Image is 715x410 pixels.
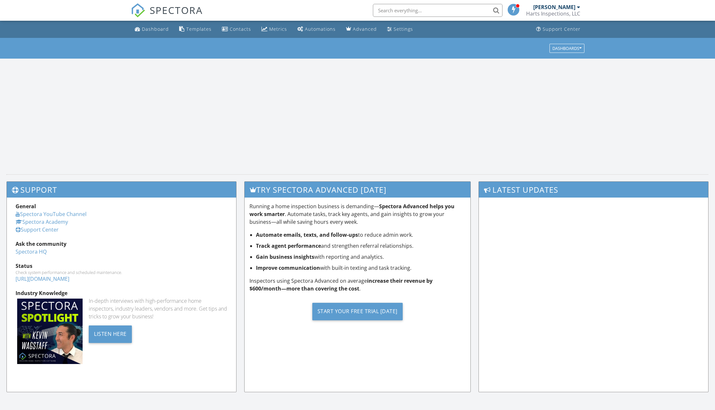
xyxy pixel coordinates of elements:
[16,248,47,255] a: Spectora HQ
[385,23,416,35] a: Settings
[150,3,203,17] span: SPECTORA
[256,242,321,249] strong: Track agent performance
[89,297,227,320] div: In-depth interviews with high-performance home inspectors, industry leaders, vendors and more. Ge...
[249,277,432,292] strong: increase their revenue by $600/month—more than covering the cost
[256,242,465,250] li: and strengthen referral relationships.
[131,9,203,22] a: SPECTORA
[16,218,68,225] a: Spectora Academy
[295,23,338,35] a: Automations (Basic)
[16,289,227,297] div: Industry Knowledge
[142,26,169,32] div: Dashboard
[249,277,465,292] p: Inspectors using Spectora Advanced on average .
[177,23,214,35] a: Templates
[17,299,83,364] img: Spectoraspolightmain
[219,23,254,35] a: Contacts
[16,226,59,233] a: Support Center
[16,240,227,248] div: Ask the community
[269,26,287,32] div: Metrics
[16,270,227,275] div: Check system performance and scheduled maintenance.
[305,26,336,32] div: Automations
[549,44,584,53] button: Dashboards
[230,26,251,32] div: Contacts
[16,203,36,210] strong: General
[552,46,582,51] div: Dashboards
[7,182,236,198] h3: Support
[256,231,358,238] strong: Automate emails, texts, and follow-ups
[373,4,502,17] input: Search everything...
[312,303,403,320] div: Start Your Free Trial [DATE]
[16,275,69,282] a: [URL][DOMAIN_NAME]
[534,23,583,35] a: Support Center
[353,26,377,32] div: Advanced
[256,264,320,271] strong: Improve communication
[249,202,465,226] p: Running a home inspection business is demanding— . Automate tasks, track key agents, and gain ins...
[394,26,413,32] div: Settings
[259,23,290,35] a: Metrics
[533,4,575,10] div: [PERSON_NAME]
[256,253,314,260] strong: Gain business insights
[16,211,86,218] a: Spectora YouTube Channel
[16,262,227,270] div: Status
[186,26,212,32] div: Templates
[245,182,470,198] h3: Try spectora advanced [DATE]
[249,203,455,218] strong: Spectora Advanced helps you work smarter
[526,10,580,17] div: Harts Inspections, LLC
[249,298,465,325] a: Start Your Free Trial [DATE]
[256,231,465,239] li: to reduce admin work.
[543,26,581,32] div: Support Center
[343,23,379,35] a: Advanced
[479,182,708,198] h3: Latest Updates
[89,330,132,337] a: Listen Here
[256,253,465,261] li: with reporting and analytics.
[131,3,145,17] img: The Best Home Inspection Software - Spectora
[132,23,171,35] a: Dashboard
[256,264,465,272] li: with built-in texting and task tracking.
[89,325,132,343] div: Listen Here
